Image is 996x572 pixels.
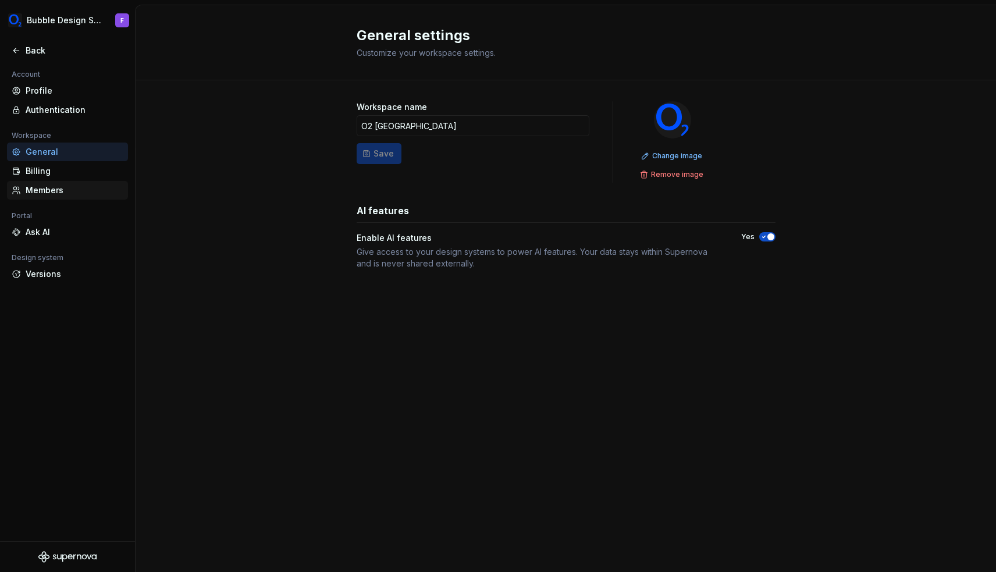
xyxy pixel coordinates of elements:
[7,143,128,161] a: General
[26,85,123,97] div: Profile
[638,148,707,164] button: Change image
[7,129,56,143] div: Workspace
[652,151,702,161] span: Change image
[26,165,123,177] div: Billing
[357,26,762,45] h2: General settings
[26,146,123,158] div: General
[27,15,101,26] div: Bubble Design System
[7,265,128,283] a: Versions
[357,101,427,113] label: Workspace name
[26,226,123,238] div: Ask AI
[7,162,128,180] a: Billing
[8,13,22,27] img: 1a847f6c-1245-4c66-adf2-ab3a177fc91e.png
[357,48,496,58] span: Customize your workspace settings.
[357,232,720,244] div: Enable AI features
[26,45,123,56] div: Back
[7,181,128,200] a: Members
[7,209,37,223] div: Portal
[7,41,128,60] a: Back
[651,170,703,179] span: Remove image
[38,551,97,563] svg: Supernova Logo
[357,204,409,218] h3: AI features
[7,223,128,241] a: Ask AI
[2,8,133,33] button: Bubble Design SystemF
[357,246,720,269] div: Give access to your design systems to power AI features. Your data stays within Supernova and is ...
[26,104,123,116] div: Authentication
[741,232,755,241] label: Yes
[7,67,45,81] div: Account
[26,268,123,280] div: Versions
[7,81,128,100] a: Profile
[26,184,123,196] div: Members
[7,251,68,265] div: Design system
[636,166,709,183] button: Remove image
[654,101,691,138] img: 1a847f6c-1245-4c66-adf2-ab3a177fc91e.png
[120,16,124,25] div: F
[7,101,128,119] a: Authentication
